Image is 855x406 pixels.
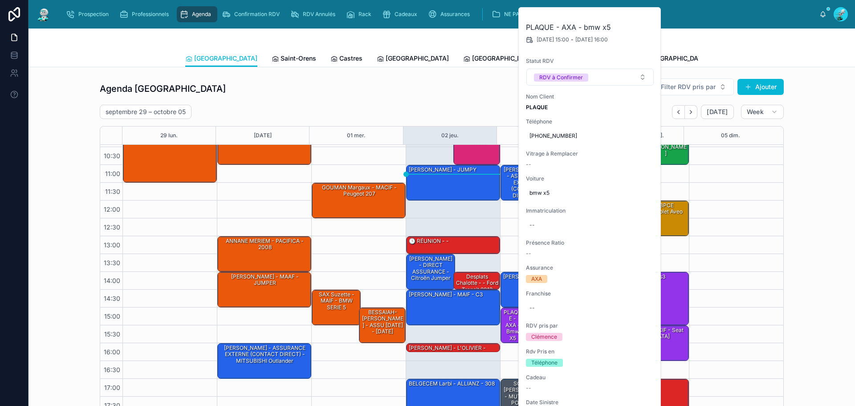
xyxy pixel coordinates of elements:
[219,273,310,287] div: [PERSON_NAME] - MAAF - JUMPER
[526,175,654,182] span: Voiture
[653,78,734,95] button: Select Button
[103,188,122,195] span: 11:30
[526,104,548,111] strong: PLAQUE
[379,6,423,22] a: Cadeaux
[106,107,186,116] h2: septembre 29 – octobre 05
[102,384,122,391] span: 17:00
[741,105,784,119] button: Week
[472,54,535,63] span: [GEOGRAPHIC_DATA]
[194,54,257,63] span: [GEOGRAPHIC_DATA]
[575,36,608,43] span: [DATE] 16:00
[685,105,697,119] button: Next
[132,11,169,18] span: Professionnels
[339,54,362,63] span: Castres
[454,272,500,289] div: desplats chalotte - - ford transit 2013 mk6
[177,6,217,22] a: Agenda
[347,127,366,144] button: 01 mer.
[343,6,378,22] a: Rack
[463,50,535,68] a: [GEOGRAPHIC_DATA]
[395,11,417,18] span: Cadeaux
[359,308,406,343] div: BESSAIAH-[PERSON_NAME] - ASSU [DATE] - [DATE]
[313,184,405,198] div: GOUMAN Margaux - MACIF - Peugeot 207
[185,50,257,67] a: [GEOGRAPHIC_DATA]
[218,344,311,378] div: [PERSON_NAME] - ASSURANCE EXTERNE (CONTACT DIRECT) - MITSUBISHI Outlander
[102,295,122,302] span: 14:30
[645,54,708,63] span: [GEOGRAPHIC_DATA]
[526,57,654,65] span: Statut RDV
[219,237,310,252] div: ANNANE MERIEM - PACIFICA - 2008
[160,127,178,144] button: 29 lun.
[408,255,454,283] div: [PERSON_NAME] - DIRECT ASSURANCE - Citroën jumper
[440,11,470,18] span: Assurances
[526,322,654,329] span: RDV pris par
[377,50,449,68] a: [GEOGRAPHIC_DATA]
[455,273,500,300] div: desplats chalotte - - ford transit 2013 mk6
[502,273,593,281] div: [PERSON_NAME] - GMF - ZAPHIRA
[425,6,476,22] a: Assurances
[358,11,371,18] span: Rack
[102,259,122,267] span: 13:30
[361,308,405,336] div: BESSAIAH-[PERSON_NAME] - ASSU [DATE] - [DATE]
[661,82,716,91] span: Filter RDV pris par
[539,74,583,82] div: RDV à Confirmer
[117,6,175,22] a: Professionnels
[737,79,784,95] button: Ajouter
[529,304,535,312] div: --
[102,348,122,356] span: 16:00
[312,183,405,218] div: GOUMAN Margaux - MACIF - Peugeot 207
[529,132,651,139] span: [PHONE_NUMBER]
[526,22,654,33] h2: PLAQUE - AXA - bmw x5
[526,250,531,257] span: --
[59,4,819,24] div: scrollable content
[102,241,122,249] span: 13:00
[531,275,542,283] div: AXA
[504,11,550,18] span: NE PAS TOUCHER
[701,105,733,119] button: [DATE]
[218,130,311,164] div: [PERSON_NAME] - PACIFICA - NISSAN QASHQAI
[288,6,342,22] a: RDV Annulés
[747,108,764,116] span: Week
[537,36,569,43] span: [DATE] 15:00
[408,237,450,245] div: 🕒 RÉUNION - -
[102,312,122,320] span: 15:00
[526,264,654,271] span: Assurance
[529,189,651,197] span: bmw x5
[407,344,500,353] div: [PERSON_NAME] - L'OLIVIER -
[218,237,311,271] div: ANNANE MERIEM - PACIFICA - 2008
[441,127,459,144] button: 02 jeu.
[526,207,654,214] span: Immatriculation
[313,291,360,312] div: SAX Suzette - MAIF - BMW SERIE 5
[234,11,280,18] span: Confirmation RDV
[102,205,122,213] span: 12:00
[254,127,272,144] button: [DATE]
[721,127,740,144] button: 05 dim.
[526,290,654,297] span: Franchise
[102,330,122,338] span: 15:30
[78,11,109,18] span: Prospection
[218,272,311,307] div: [PERSON_NAME] - MAAF - JUMPER
[408,166,477,174] div: [PERSON_NAME] - JUMPY
[707,108,728,116] span: [DATE]
[526,93,654,100] span: Nom Client
[102,223,122,231] span: 12:30
[102,366,122,373] span: 16:30
[407,237,500,254] div: 🕒 RÉUNION - -
[407,254,455,289] div: [PERSON_NAME] - DIRECT ASSURANCE - Citroën jumper
[672,105,685,119] button: Back
[526,161,531,168] span: --
[526,399,654,406] span: Date Sinistre
[36,7,52,21] img: App logo
[501,308,524,343] div: PLAQUE - AXA - bmw x5
[571,36,574,43] span: -
[102,277,122,284] span: 14:00
[103,170,122,177] span: 11:00
[100,82,226,95] h1: Agenda [GEOGRAPHIC_DATA]
[407,165,500,200] div: [PERSON_NAME] - JUMPY
[502,308,523,342] div: PLAQUE - AXA - bmw x5
[529,221,535,229] div: --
